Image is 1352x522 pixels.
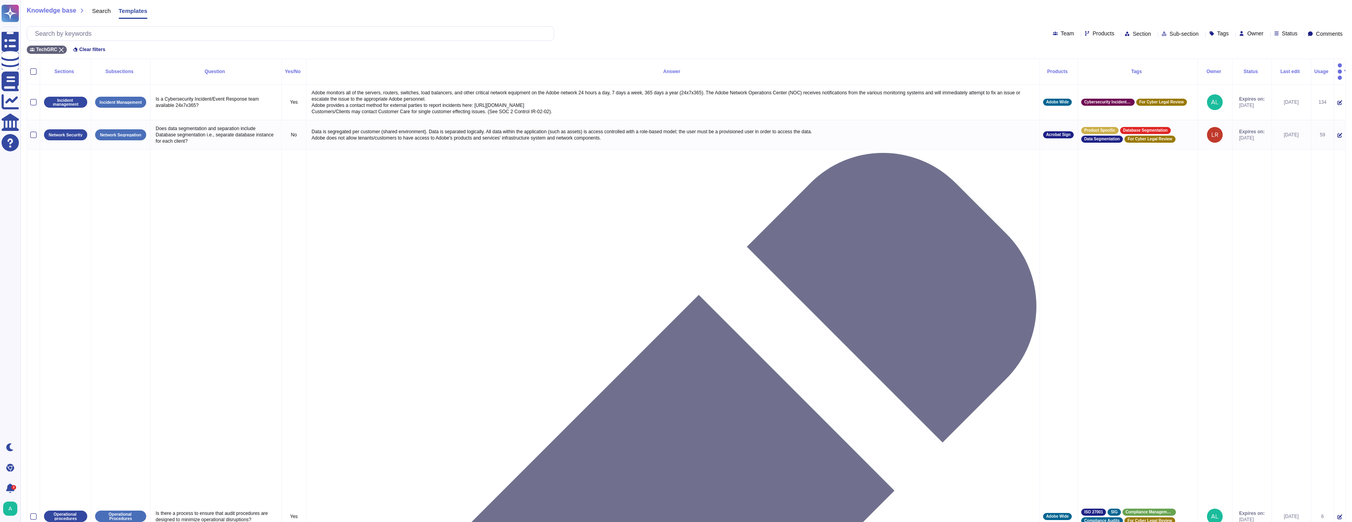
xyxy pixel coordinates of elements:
[1139,100,1184,104] span: For Cyber Legal Review
[1275,69,1308,74] div: Last edit
[154,123,278,146] p: Does data segmentation and separation include Database segmentation i.e., separate database insta...
[285,132,303,138] p: No
[1084,510,1103,514] span: ISO 27001
[3,502,17,516] img: user
[99,100,141,105] p: Incident Management
[1207,127,1223,143] img: user
[1128,137,1172,141] span: For Cyber Legal Review
[285,513,303,520] p: Yes
[1314,513,1331,520] div: 6
[98,512,143,520] p: Operational Procedures
[1046,133,1071,137] span: Acrobat Sign
[1217,31,1229,36] span: Tags
[11,485,16,490] div: 2
[1043,69,1075,74] div: Products
[1126,510,1173,514] span: Compliance Management
[2,500,23,517] button: user
[43,69,88,74] div: Sections
[1133,31,1151,37] span: Section
[1247,31,1263,36] span: Owner
[1275,99,1308,105] div: [DATE]
[100,133,141,137] p: Network Segregation
[1275,132,1308,138] div: [DATE]
[1239,96,1265,102] span: Expires on:
[1282,31,1298,36] span: Status
[1314,99,1331,105] div: 134
[1046,100,1069,104] span: Adobe Wide
[79,47,105,52] span: Clear filters
[310,127,1036,143] p: Data is segregated per customer (shared environment). Data is separated logically. All data withi...
[1084,100,1132,104] span: Cybersecurity Incident Management
[1314,69,1331,74] div: Usage
[1084,137,1120,141] span: Data Segmentation
[1236,69,1268,74] div: Status
[1084,129,1115,132] span: Product Specific
[1239,510,1265,516] span: Expires on:
[1093,31,1114,36] span: Products
[49,133,83,137] p: Network Security
[31,27,554,40] input: Search by keywords
[92,8,111,14] span: Search
[1239,135,1265,141] span: [DATE]
[1275,513,1308,520] div: [DATE]
[285,99,303,105] p: Yes
[310,69,1036,74] div: Answer
[1170,31,1199,37] span: Sub-section
[47,98,84,107] p: Incident management
[285,69,303,74] div: Yes/No
[119,8,147,14] span: Templates
[154,69,278,74] div: Question
[27,7,76,14] span: Knowledge base
[94,69,147,74] div: Subsections
[36,47,57,52] span: TechGRC
[310,88,1036,117] p: Adobe monitors all of the servers, routers, switches, load balancers, and other critical network ...
[1239,129,1265,135] span: Expires on:
[1111,510,1117,514] span: SIG
[1081,69,1194,74] div: Tags
[1239,102,1265,108] span: [DATE]
[47,512,84,520] p: Operational procedures
[1316,31,1343,37] span: Comments
[1207,94,1223,110] img: user
[1201,69,1229,74] div: Owner
[154,94,278,110] p: Is a Cybersecurity Incident/Event Response team available 24x7x365?
[1061,31,1074,36] span: Team
[1314,132,1331,138] div: 59
[1046,515,1069,518] span: Adobe Wide
[1123,129,1168,132] span: Database Segmentation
